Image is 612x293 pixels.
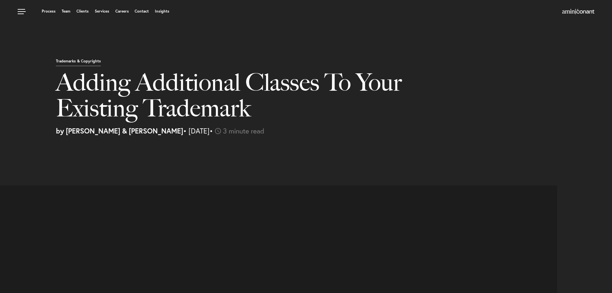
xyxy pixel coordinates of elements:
[209,126,213,135] span: •
[95,9,109,13] a: Services
[135,9,149,13] a: Contact
[562,9,594,14] img: Amini & Conant
[62,9,70,13] a: Team
[56,59,101,66] p: Trademarks & Copyrights
[42,9,56,13] a: Process
[223,126,264,135] span: 3 minute read
[215,128,221,134] img: icon-time-light.svg
[56,69,442,127] h1: Adding Additional Classes To Your Existing Trademark
[562,9,594,14] a: Home
[155,9,169,13] a: Insights
[115,9,129,13] a: Careers
[56,126,183,135] strong: by [PERSON_NAME] & [PERSON_NAME]
[56,127,607,134] p: • [DATE]
[76,9,89,13] a: Clients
